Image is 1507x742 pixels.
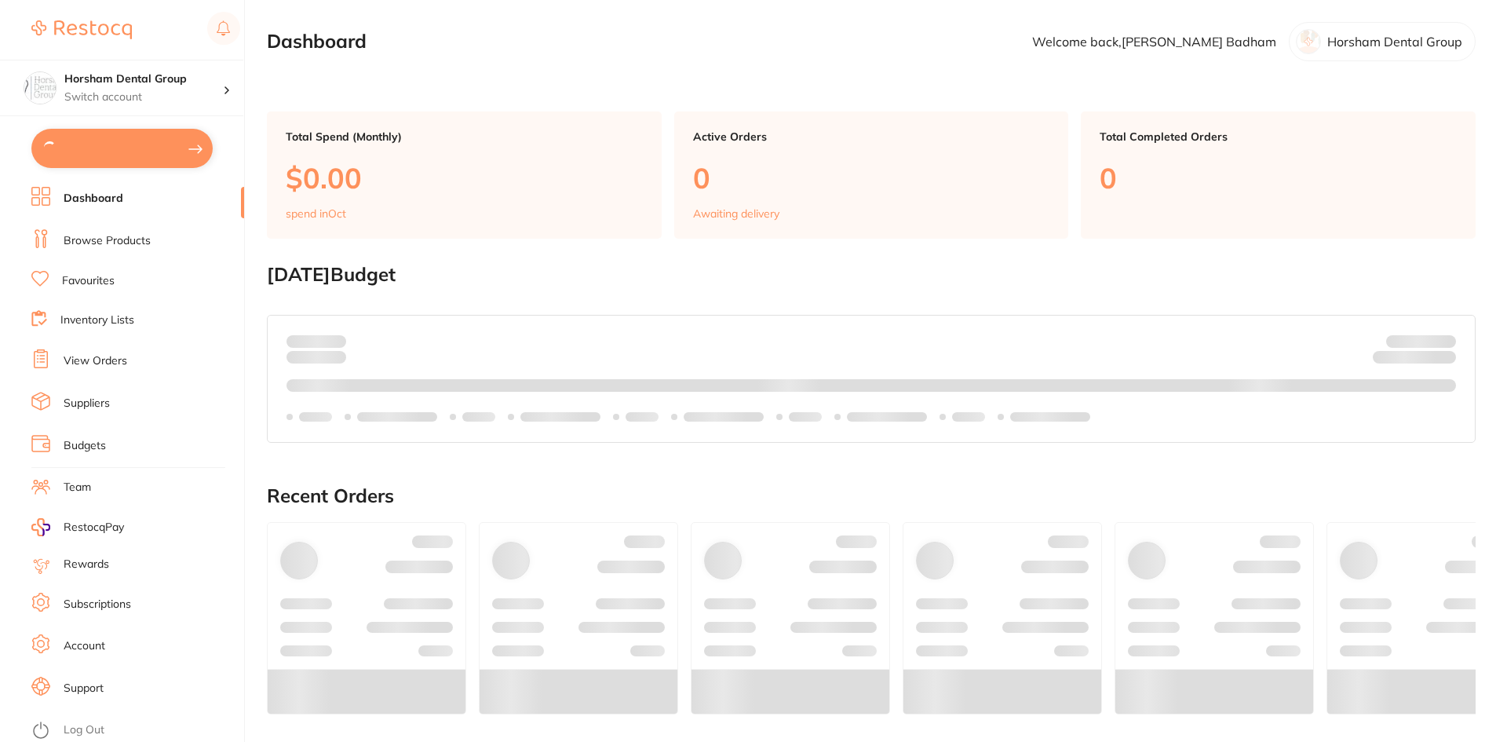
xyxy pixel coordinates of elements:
[24,72,56,104] img: Horsham Dental Group
[64,722,104,738] a: Log Out
[319,334,346,348] strong: $0.00
[693,162,1050,194] p: 0
[847,411,927,423] p: Labels extended
[357,411,437,423] p: Labels extended
[520,411,600,423] p: Labels extended
[626,411,659,423] p: Labels
[1429,353,1456,367] strong: $0.00
[286,207,346,220] p: spend in Oct
[267,264,1476,286] h2: [DATE] Budget
[693,130,1050,143] p: Active Orders
[64,597,131,612] a: Subscriptions
[286,130,643,143] p: Total Spend (Monthly)
[64,681,104,696] a: Support
[1010,411,1090,423] p: Labels extended
[1373,348,1456,367] p: Remaining:
[267,485,1476,507] h2: Recent Orders
[684,411,764,423] p: Labels extended
[64,233,151,249] a: Browse Products
[64,638,105,654] a: Account
[64,438,106,454] a: Budgets
[952,411,985,423] p: Labels
[64,71,223,87] h4: Horsham Dental Group
[62,273,115,289] a: Favourites
[1386,334,1456,347] p: Budget:
[1425,334,1456,348] strong: $NaN
[31,20,132,39] img: Restocq Logo
[299,411,332,423] p: Labels
[31,518,124,536] a: RestocqPay
[64,480,91,495] a: Team
[286,334,346,347] p: Spent:
[1100,130,1457,143] p: Total Completed Orders
[64,520,124,535] span: RestocqPay
[64,353,127,369] a: View Orders
[693,207,779,220] p: Awaiting delivery
[789,411,822,423] p: Labels
[1327,35,1462,49] p: Horsham Dental Group
[31,518,50,536] img: RestocqPay
[64,90,223,105] p: Switch account
[1032,35,1276,49] p: Welcome back, [PERSON_NAME] Badham
[286,162,643,194] p: $0.00
[64,396,110,411] a: Suppliers
[60,313,134,328] a: Inventory Lists
[674,111,1069,239] a: Active Orders0Awaiting delivery
[462,411,495,423] p: Labels
[64,557,109,572] a: Rewards
[286,348,346,367] p: month
[64,191,123,207] a: Dashboard
[1100,162,1457,194] p: 0
[267,31,367,53] h2: Dashboard
[1081,111,1476,239] a: Total Completed Orders0
[31,12,132,48] a: Restocq Logo
[267,111,662,239] a: Total Spend (Monthly)$0.00spend inOct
